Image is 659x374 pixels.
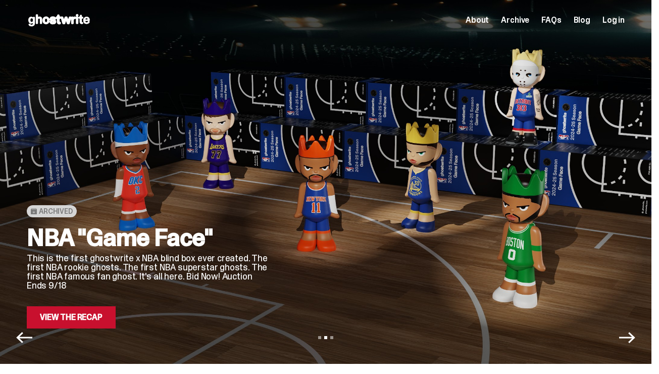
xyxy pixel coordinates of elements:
[39,207,73,215] span: Archived
[501,16,529,24] a: Archive
[619,330,635,346] button: Next
[541,16,561,24] a: FAQs
[27,306,116,329] a: View the Recap
[27,225,269,250] h2: NBA "Game Face"
[330,336,333,339] button: View slide 3
[318,336,321,339] button: View slide 1
[466,16,489,24] a: About
[324,336,327,339] button: View slide 2
[574,16,590,24] a: Blog
[16,330,32,346] button: Previous
[27,254,269,290] p: This is the first ghostwrite x NBA blind box ever created. The first NBA rookie ghosts. The first...
[602,16,625,24] a: Log in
